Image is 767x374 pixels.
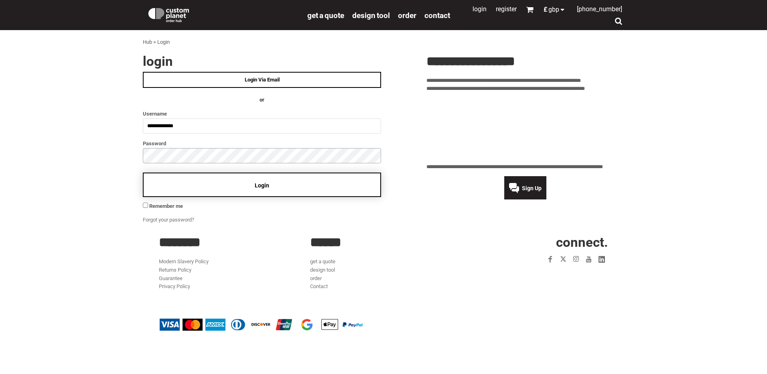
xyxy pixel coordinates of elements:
[310,283,328,289] a: Contact
[205,319,225,331] img: American Express
[160,319,180,331] img: Visa
[159,258,209,264] a: Modern Slavery Policy
[143,217,194,223] a: Forgot your password?
[497,270,608,280] iframe: Customer reviews powered by Trustpilot
[153,38,156,47] div: >
[473,5,487,13] a: Login
[577,5,622,13] span: [PHONE_NUMBER]
[143,139,381,148] label: Password
[548,6,559,13] span: GBP
[255,182,269,189] span: Login
[143,2,303,26] a: Custom Planet
[310,267,335,273] a: design tool
[143,109,381,118] label: Username
[159,267,191,273] a: Returns Policy
[143,96,381,104] h4: OR
[143,55,381,68] h2: Login
[496,5,517,13] a: Register
[320,319,340,331] img: Apple Pay
[143,203,148,208] input: Remember me
[424,10,450,20] a: Contact
[398,11,416,20] span: order
[352,10,390,20] a: design tool
[159,283,190,289] a: Privacy Policy
[245,77,280,83] span: Login Via Email
[149,203,183,209] span: Remember me
[310,258,335,264] a: get a quote
[274,319,294,331] img: China UnionPay
[522,185,542,191] span: Sign Up
[310,275,322,281] a: order
[228,319,248,331] img: Diners Club
[462,236,608,249] h2: CONNECT.
[147,6,191,22] img: Custom Planet
[159,275,183,281] a: Guarantee
[352,11,390,20] span: design tool
[307,11,344,20] span: get a quote
[143,39,152,45] a: Hub
[251,319,271,331] img: Discover
[307,10,344,20] a: get a quote
[143,72,381,88] a: Login Via Email
[297,319,317,331] img: Google Pay
[183,319,203,331] img: Mastercard
[424,11,450,20] span: Contact
[343,322,363,327] img: PayPal
[398,10,416,20] a: order
[157,38,170,47] div: Login
[544,6,548,13] span: £
[426,98,624,158] iframe: Customer reviews powered by Trustpilot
